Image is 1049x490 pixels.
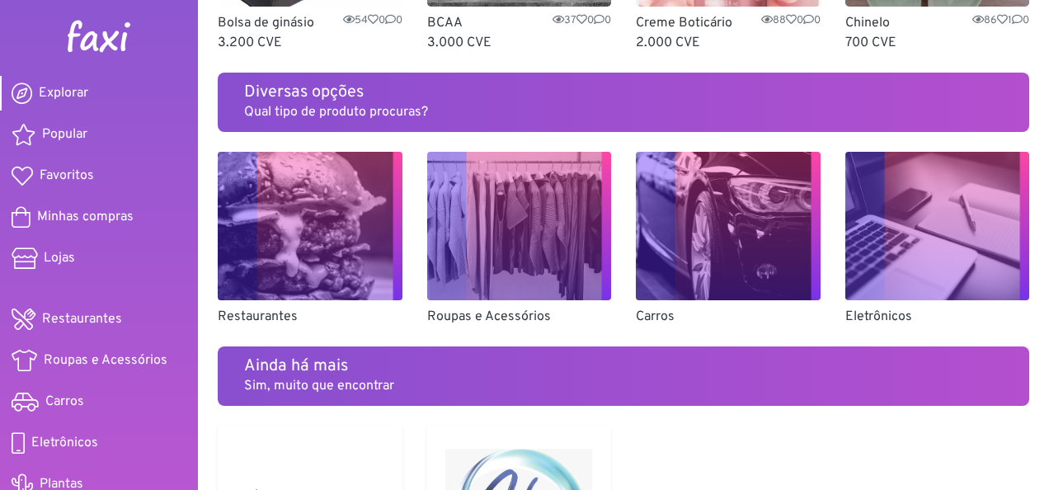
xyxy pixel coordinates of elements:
a: Carros Carros [636,152,821,327]
img: Roupas e Acessórios [427,152,612,300]
p: Sim, muito que encontrar [244,376,1003,396]
p: Bolsa de ginásio [218,13,402,33]
span: Lojas [44,248,75,268]
img: Restaurantes [218,152,402,300]
p: Chinelo [845,13,1030,33]
span: 37 0 0 [553,13,611,29]
img: Carros [636,152,821,300]
p: 700 CVE [845,33,1030,53]
p: Carros [636,307,821,327]
p: 2.000 CVE [636,33,821,53]
p: BCAA [427,13,612,33]
p: 3.000 CVE [427,33,612,53]
p: Roupas e Acessórios [427,307,612,327]
p: 3.200 CVE [218,33,402,53]
a: Roupas e Acessórios Roupas e Acessórios [427,152,612,327]
span: 54 0 0 [343,13,402,29]
a: Eletrônicos Eletrônicos [845,152,1030,327]
span: Restaurantes [42,309,122,329]
span: Favoritos [40,166,94,186]
span: Popular [42,125,87,144]
h5: Diversas opções [244,82,1003,102]
span: Roupas e Acessórios [44,351,167,370]
span: 88 0 0 [761,13,821,29]
a: Restaurantes Restaurantes [218,152,402,327]
span: Minhas compras [37,207,134,227]
p: Restaurantes [218,307,402,327]
p: Creme Boticário [636,13,821,33]
span: Explorar [39,83,88,103]
span: Eletrônicos [31,433,98,453]
p: Eletrônicos [845,307,1030,327]
span: 86 1 0 [972,13,1029,29]
span: Carros [45,392,84,412]
h5: Ainda há mais [244,356,1003,376]
p: Qual tipo de produto procuras? [244,102,1003,122]
img: Eletrônicos [845,152,1030,300]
